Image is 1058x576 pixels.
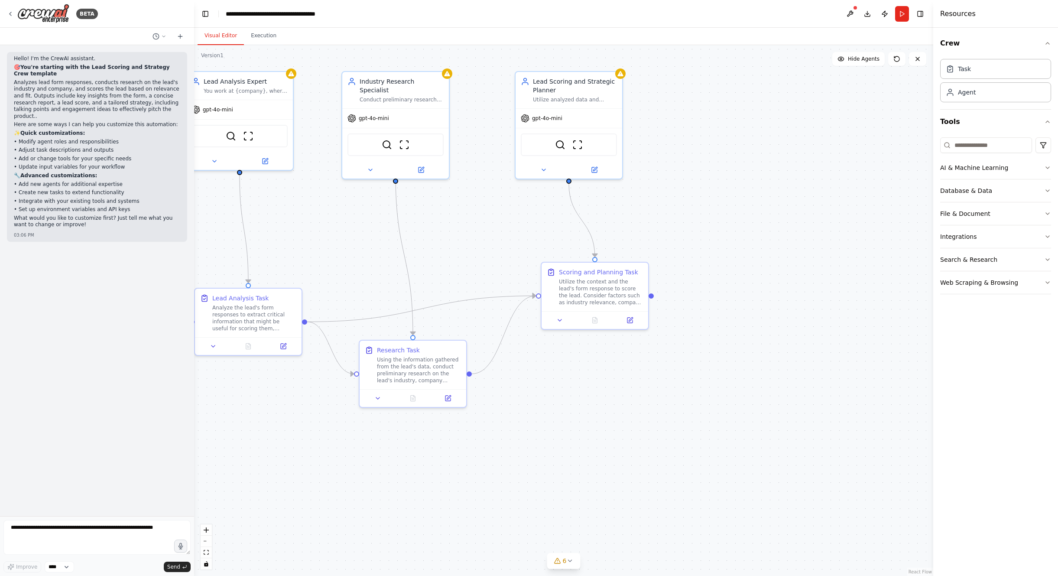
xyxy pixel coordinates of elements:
[940,202,1051,225] button: File & Document
[559,268,638,277] div: Scoring and Planning Task
[914,8,926,20] button: Hide right sidebar
[268,341,298,351] button: Open in side panel
[848,55,880,62] span: Hide Agents
[940,232,977,241] div: Integrations
[940,134,1051,301] div: Tools
[532,115,562,122] span: gpt-4o-mini
[14,147,180,154] p: • Adjust task descriptions and outputs
[433,393,463,404] button: Open in side panel
[359,115,389,122] span: gpt-4o-mini
[615,315,645,325] button: Open in side panel
[541,262,649,330] div: Scoring and Planning TaskUtilize the context and the lead's form response to score the lead. Cons...
[149,31,170,42] button: Switch to previous chat
[909,569,932,574] a: React Flow attribution
[235,175,253,283] g: Edge from 89b06761-059f-4533-bf9b-7df6b5e6dc26 to 38a434b5-a8ee-47bb-81e6-944f5a87230e
[174,540,187,553] button: Click to speak your automation idea
[201,536,212,547] button: zoom out
[391,175,417,335] g: Edge from 14522d44-cf14-4517-a4a0-c5a12647f46c to b9147602-40dc-4afe-ae4f-75aed73cb5d6
[572,140,583,150] img: ScrapeWebsiteTool
[20,172,97,179] strong: Advanced customizations:
[20,130,85,136] strong: Quick customizations:
[14,55,180,62] p: Hello! I'm the CrewAI assistant.
[201,547,212,558] button: fit view
[940,31,1051,55] button: Crew
[940,9,976,19] h4: Resources
[14,198,180,205] p: • Integrate with your existing tools and systems
[76,9,98,19] div: BETA
[940,225,1051,248] button: Integrations
[212,294,269,303] div: Lead Analysis Task
[14,164,180,171] p: • Update input variables for your workflow
[940,278,1018,287] div: Web Scraping & Browsing
[565,184,599,257] g: Edge from 2b5b5285-4033-425c-8836-790a3dcb494f to 7d9d6927-5caa-4798-b660-0a8c68efe85c
[515,71,623,179] div: Lead Scoring and Strategic PlannerUtilize analyzed data and research findings to score leads and ...
[958,65,971,73] div: Task
[173,31,187,42] button: Start a new chat
[940,110,1051,134] button: Tools
[940,156,1051,179] button: AI & Machine Learning
[164,562,191,572] button: Send
[360,96,444,103] div: Conduct preliminary research on the lead's industry, company size, and AI use case to provide a s...
[382,140,392,150] img: SerperDevTool
[940,55,1051,109] div: Crew
[17,4,69,23] img: Logo
[14,79,180,120] p: Analyzes lead form responses, conducts research on the lead's industry and company, and scores th...
[14,206,180,213] p: • Set up environment variables and API keys
[3,561,41,573] button: Improve
[396,165,445,175] button: Open in side panel
[555,140,565,150] img: SerperDevTool
[14,156,180,163] p: • Add or change tools for your specific needs
[185,71,294,171] div: Lead Analysis ExpertYou work at {company}, where you main goal is to analyze leads form responses...
[14,64,180,78] p: 🎯
[533,77,617,94] div: Lead Scoring and Strategic Planner
[244,27,283,45] button: Execution
[201,52,224,59] div: Version 1
[194,288,302,356] div: Lead Analysis TaskAnalyze the lead's form responses to extract critical information that might be...
[570,165,619,175] button: Open in side panel
[230,341,267,351] button: No output available
[14,181,180,188] p: • Add new agents for additional expertise
[559,278,643,306] div: Utilize the context and the lead's form response to score the lead. Consider factors such as indu...
[201,524,212,536] button: zoom in
[563,556,567,565] span: 6
[243,131,253,141] img: ScrapeWebsiteTool
[940,255,997,264] div: Search & Research
[547,553,581,569] button: 6
[360,77,444,94] div: Industry Research Specialist
[832,52,885,66] button: Hide Agents
[395,393,432,404] button: No output available
[204,88,288,94] div: You work at {company}, where you main goal is to analyze leads form responses to extract essentia...
[377,356,461,384] div: Using the information gathered from the lead's data, conduct preliminary research on the lead's i...
[958,88,976,97] div: Agent
[14,64,170,77] strong: You're starting with the Lead Scoring and Strategy Crew template
[377,346,420,355] div: Research Task
[226,131,236,141] img: SerperDevTool
[204,77,288,86] div: Lead Analysis Expert
[14,139,180,146] p: • Modify agent roles and responsibilities
[399,140,409,150] img: ScrapeWebsiteTool
[359,340,467,408] div: Research TaskUsing the information gathered from the lead's data, conduct preliminary research on...
[198,27,244,45] button: Visual Editor
[307,318,354,378] g: Edge from 38a434b5-a8ee-47bb-81e6-944f5a87230e to b9147602-40dc-4afe-ae4f-75aed73cb5d6
[14,121,180,128] p: Here are some ways I can help you customize this automation:
[533,96,617,103] div: Utilize analyzed data and research findings to score leads and suggest an appropriate plan.
[940,186,992,195] div: Database & Data
[577,315,613,325] button: No output available
[940,271,1051,294] button: Web Scraping & Browsing
[226,10,323,18] nav: breadcrumb
[14,189,180,196] p: • Create new tasks to extend functionality
[201,558,212,569] button: toggle interactivity
[14,172,180,179] p: 🔧
[940,163,1008,172] div: AI & Machine Learning
[14,215,180,228] p: What would you like to customize first? Just tell me what you want to change or improve!
[940,248,1051,271] button: Search & Research
[212,304,296,332] div: Analyze the lead's form responses to extract critical information that might be useful for scorin...
[14,232,180,238] div: 03:06 PM
[167,563,180,570] span: Send
[472,292,536,378] g: Edge from b9147602-40dc-4afe-ae4f-75aed73cb5d6 to 7d9d6927-5caa-4798-b660-0a8c68efe85c
[16,563,37,570] span: Improve
[940,179,1051,202] button: Database & Data
[240,156,289,166] button: Open in side panel
[201,524,212,569] div: React Flow controls
[341,71,450,179] div: Industry Research SpecialistConduct preliminary research on the lead's industry, company size, an...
